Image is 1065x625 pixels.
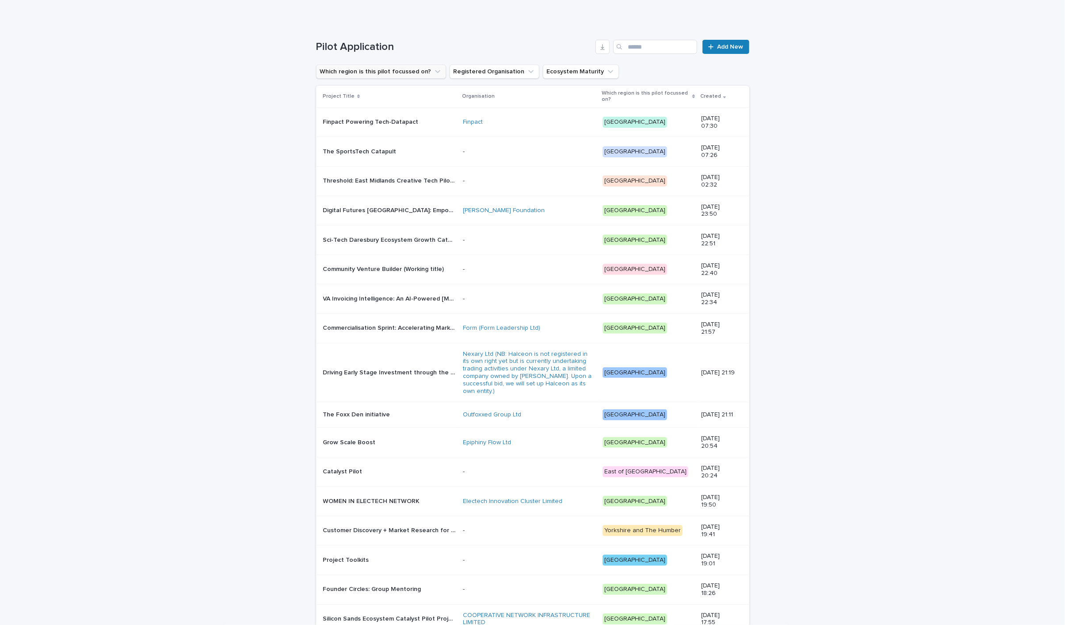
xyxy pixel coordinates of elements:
input: Search [613,40,697,54]
div: [GEOGRAPHIC_DATA] [603,235,667,246]
div: [GEOGRAPHIC_DATA] [603,409,667,420]
tr: The SportsTech CatapultThe SportsTech Catapult -[GEOGRAPHIC_DATA][DATE] 07:26 [316,137,749,167]
div: [GEOGRAPHIC_DATA] [603,437,667,448]
p: - [463,556,595,564]
p: WOMEN IN ELECTECH NETWORK [323,496,422,505]
div: [GEOGRAPHIC_DATA] [603,614,667,625]
p: Sci-Tech Daresbury Ecosystem Growth Catalyst [323,235,458,244]
tr: Threshold: East Midlands Creative Tech Pilot | Threshold (noun): A point of entry or beginning — ... [316,166,749,196]
p: - [463,586,595,593]
a: Nexary Ltd (NB: Halceon is not registered in its own right yet but is currently undertaking tradi... [463,351,595,395]
p: Project Toolkits [323,555,371,564]
tr: Finpact Powering Tech-DatapactFinpact Powering Tech-Datapact Finpact [GEOGRAPHIC_DATA][DATE] 07:30 [316,107,749,137]
p: [DATE] 21:19 [701,369,735,377]
p: Project Title [323,91,355,101]
div: [GEOGRAPHIC_DATA] [603,264,667,275]
a: Electech Innovation Cluster Limited [463,498,562,505]
div: [GEOGRAPHIC_DATA] [603,146,667,157]
a: Finpact [463,118,483,126]
p: [DATE] 20:54 [701,435,735,450]
div: [GEOGRAPHIC_DATA] [603,323,667,334]
tr: Customer Discovery + Market Research for Early-stage Startups in [GEOGRAPHIC_DATA]Customer Discov... [316,516,749,545]
p: [DATE] 19:50 [701,494,735,509]
p: Created [700,91,721,101]
h1: Pilot Application [316,41,592,53]
tr: Driving Early Stage Investment through the Halceon Founder’s FORGEDriving Early Stage Investment ... [316,343,749,402]
p: [DATE] 02:32 [701,174,735,189]
p: Founder Circles: Group Mentoring [323,584,423,593]
tr: VA Invoicing Intelligence: An AI-Powered [MEDICAL_DATA] Management PlatformVA Invoicing Intellige... [316,284,749,314]
p: Threshold: East Midlands Creative Tech Pilot | Threshold (noun): A point of entry or beginning — ... [323,175,458,185]
p: Community Venture Builder (Working title) [323,264,446,273]
p: Organisation [462,91,495,101]
button: Which region is this pilot focussed on? [316,65,446,79]
p: Catalyst Pilot [323,466,364,476]
p: Silicon Sands Ecosystem Catalyst Pilot Project [323,614,458,623]
tr: Community Venture Builder (Working title)Community Venture Builder (Working title) -[GEOGRAPHIC_D... [316,255,749,284]
p: Digital Futures North West: Empowering Education and Tech Innovation [323,205,458,214]
p: [DATE] 07:26 [701,144,735,159]
p: [DATE] 23:50 [701,203,735,218]
div: [GEOGRAPHIC_DATA] [603,293,667,305]
a: Add New [702,40,749,54]
span: Add New [718,44,744,50]
button: Ecosystem Maturity [543,65,619,79]
p: [DATE] 19:01 [701,553,735,568]
p: Grow Scale Boost [323,437,378,446]
p: - [463,266,595,273]
div: [GEOGRAPHIC_DATA] [603,555,667,566]
div: [GEOGRAPHIC_DATA] [603,367,667,378]
p: Commercialisation Sprint: Accelerating Market Readiness for Innovation-Led SMEs [323,323,458,332]
tr: WOMEN IN ELECTECH NETWORKWOMEN IN ELECTECH NETWORK Electech Innovation Cluster Limited [GEOGRAPHI... [316,487,749,516]
div: Yorkshire and The Humber [603,525,683,536]
a: Epiphiny Flow Ltd [463,439,511,446]
p: The SportsTech Catapult [323,146,398,156]
p: Driving Early Stage Investment through the Halceon Founder’s FORGE [323,367,458,377]
tr: Grow Scale BoostGrow Scale Boost Epiphiny Flow Ltd [GEOGRAPHIC_DATA][DATE] 20:54 [316,428,749,457]
a: [PERSON_NAME] Foundation [463,207,545,214]
p: [DATE] 22:40 [701,262,735,277]
tr: Catalyst PilotCatalyst Pilot -East of [GEOGRAPHIC_DATA][DATE] 20:24 [316,457,749,487]
p: [DATE] 19:41 [701,523,735,538]
div: East of [GEOGRAPHIC_DATA] [603,466,688,477]
p: [DATE] 20:24 [701,465,735,480]
p: [DATE] 21:57 [701,321,735,336]
a: Form (Form Leadership Ltd) [463,324,540,332]
p: [DATE] 07:30 [701,115,735,130]
p: [DATE] 22:51 [701,232,735,248]
div: [GEOGRAPHIC_DATA] [603,175,667,187]
p: - [463,148,595,156]
tr: Commercialisation Sprint: Accelerating Market Readiness for Innovation-Led SMEsCommercialisation ... [316,313,749,343]
tr: Sci-Tech Daresbury Ecosystem Growth CatalystSci-Tech Daresbury Ecosystem Growth Catalyst -[GEOGRA... [316,225,749,255]
div: [GEOGRAPHIC_DATA] [603,205,667,216]
p: [DATE] 22:34 [701,291,735,306]
p: - [463,236,595,244]
p: [DATE] 21:11 [701,411,735,419]
div: [GEOGRAPHIC_DATA] [603,496,667,507]
tr: The Foxx Den initiativeThe Foxx Den initiative Outfoxxed Group Ltd [GEOGRAPHIC_DATA][DATE] 21:11 [316,402,749,428]
a: Outfoxxed Group Ltd [463,411,521,419]
div: [GEOGRAPHIC_DATA] [603,584,667,595]
p: - [463,295,595,303]
p: VA Invoicing Intelligence: An AI-Powered Retainer Management Platform [323,293,458,303]
p: Which region is this pilot focussed on? [602,88,690,105]
p: - [463,468,595,476]
p: [DATE] 18:26 [701,582,735,597]
p: Customer Discovery + Market Research for Early-stage Startups in Sheffield [323,525,458,534]
p: Finpact Powering Tech-Datapact [323,117,420,126]
tr: Founder Circles: Group MentoringFounder Circles: Group Mentoring -[GEOGRAPHIC_DATA][DATE] 18:26 [316,575,749,605]
p: - [463,527,595,534]
tr: Digital Futures [GEOGRAPHIC_DATA]: Empowering Education and Tech InnovationDigital Futures [GEOGR... [316,196,749,225]
tr: Project ToolkitsProject Toolkits -[GEOGRAPHIC_DATA][DATE] 19:01 [316,545,749,575]
div: [GEOGRAPHIC_DATA] [603,117,667,128]
p: - [463,177,595,185]
button: Registered Organisation [450,65,539,79]
p: The Foxx Den initiative [323,409,392,419]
